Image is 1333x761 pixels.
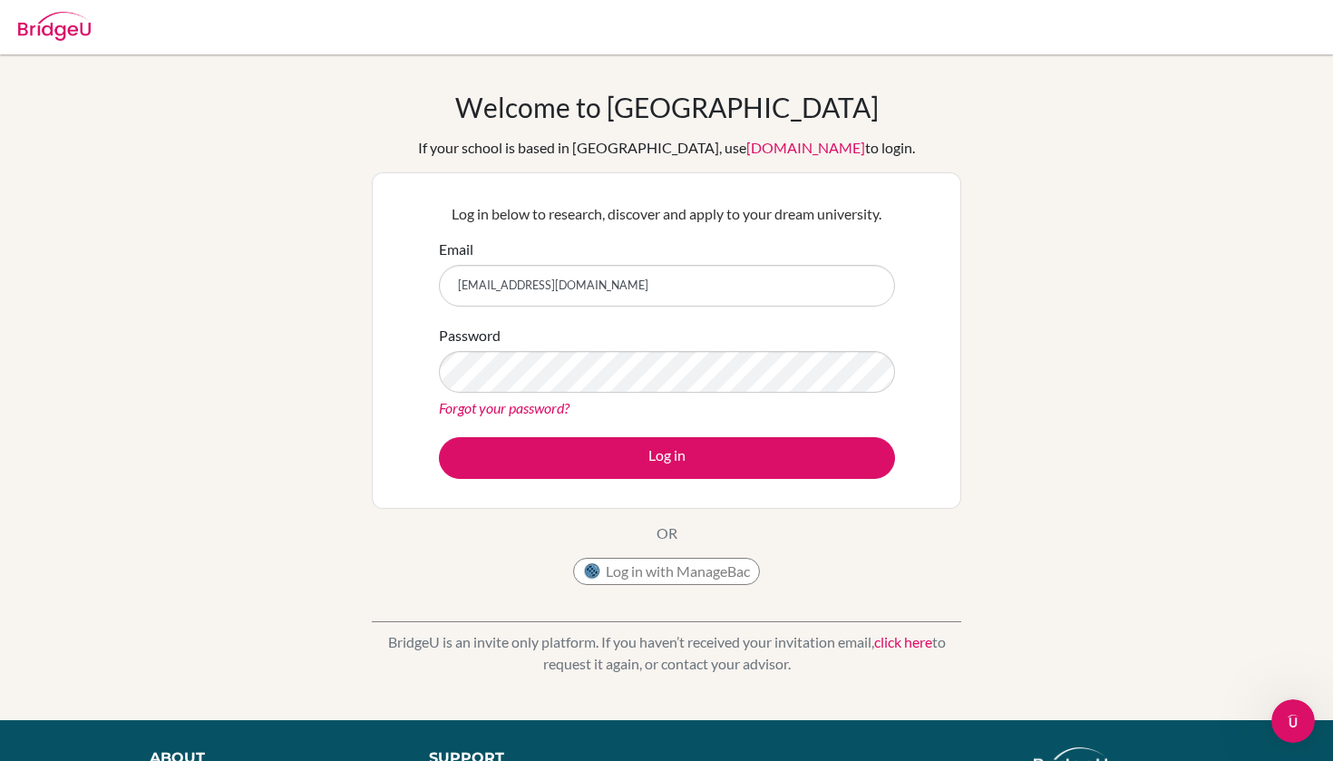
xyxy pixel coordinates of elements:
div: If your school is based in [GEOGRAPHIC_DATA], use to login. [418,137,915,159]
h1: Welcome to [GEOGRAPHIC_DATA] [455,91,879,123]
p: BridgeU is an invite only platform. If you haven’t received your invitation email, to request it ... [372,631,961,675]
a: click here [874,633,932,650]
a: Forgot your password? [439,399,569,416]
p: Log in below to research, discover and apply to your dream university. [439,203,895,225]
a: [DOMAIN_NAME] [746,139,865,156]
p: OR [657,522,677,544]
button: Log in with ManageBac [573,558,760,585]
iframe: Intercom live chat [1271,699,1315,743]
button: Log in [439,437,895,479]
img: Bridge-U [18,12,91,41]
label: Password [439,325,501,346]
label: Email [439,239,473,260]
